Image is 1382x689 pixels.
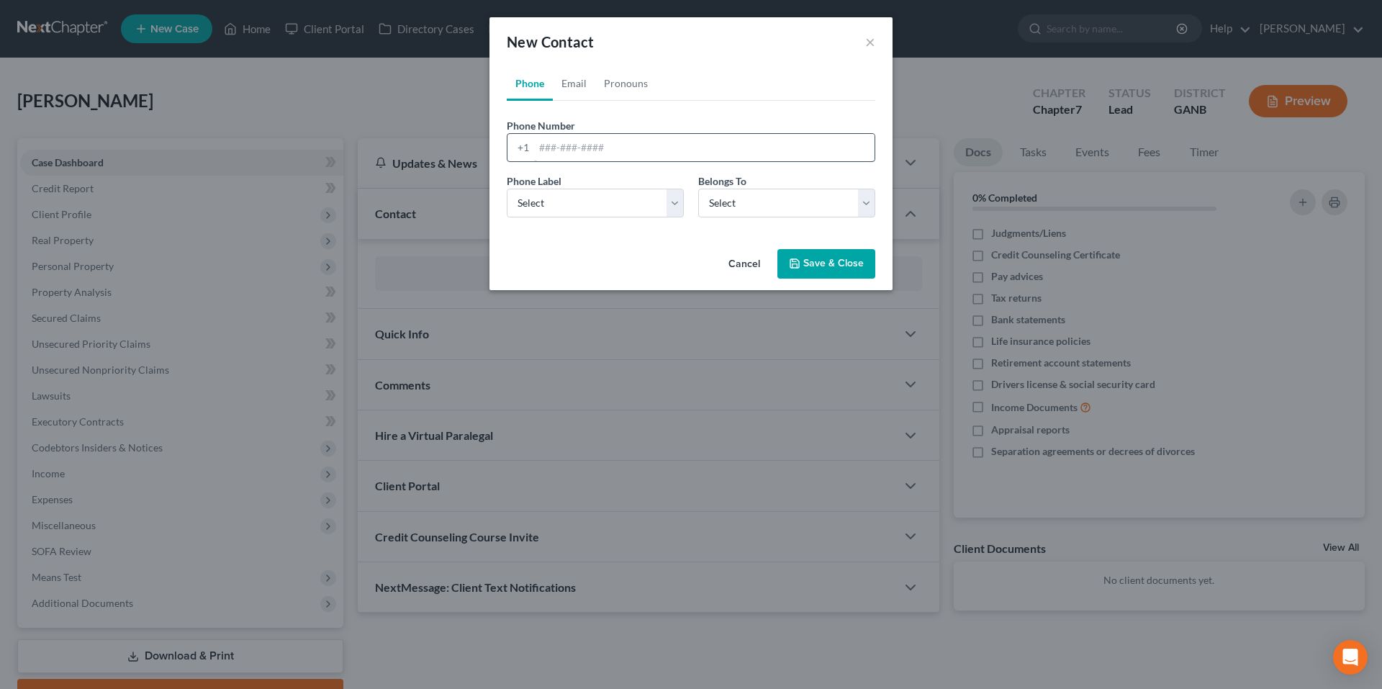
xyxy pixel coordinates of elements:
div: Open Intercom Messenger [1333,640,1368,675]
a: Phone [507,66,553,101]
span: New Contact [507,33,594,50]
div: +1 [507,134,534,161]
span: Belongs To [698,175,746,187]
button: Save & Close [777,249,875,279]
button: Cancel [717,251,772,279]
span: Phone Number [507,120,575,132]
a: Email [553,66,595,101]
span: Phone Label [507,175,561,187]
button: × [865,33,875,50]
a: Pronouns [595,66,656,101]
input: ###-###-#### [534,134,875,161]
